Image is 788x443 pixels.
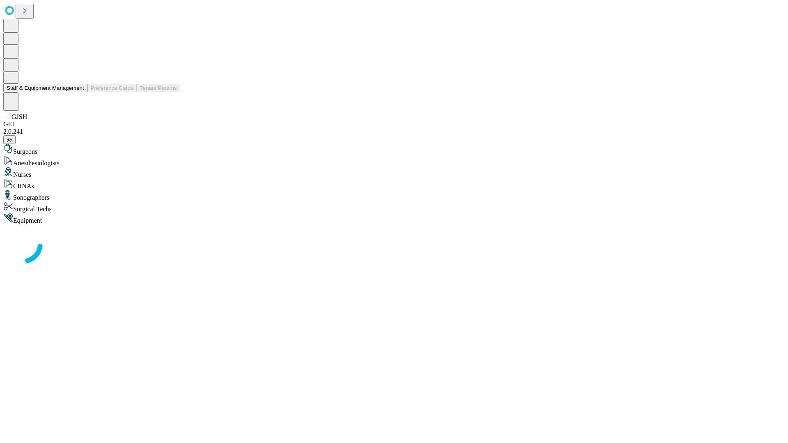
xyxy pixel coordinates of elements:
[3,84,87,92] button: Staff & Equipment Management
[11,113,27,120] span: GJSH
[3,128,785,135] div: 2.0.241
[87,84,137,92] button: Preference Cards
[3,178,785,190] div: CRNAs
[137,84,180,92] button: Tenant Params
[3,213,785,224] div: Equipment
[7,137,12,143] span: @
[3,155,785,167] div: Anesthesiologists
[3,135,16,144] button: @
[3,201,785,213] div: Surgical Techs
[3,121,785,128] div: GEI
[3,144,785,155] div: Surgeons
[3,167,785,178] div: Nurses
[3,190,785,201] div: Sonographers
